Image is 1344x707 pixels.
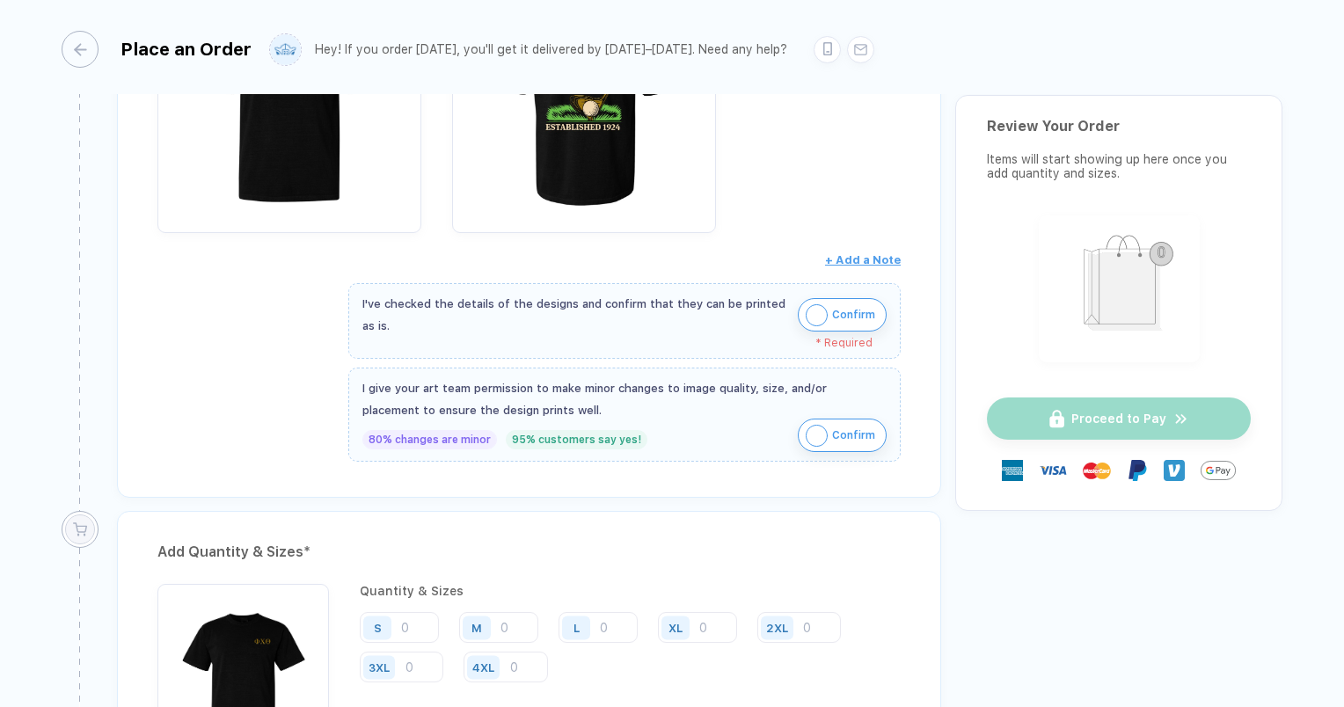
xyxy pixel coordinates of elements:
[362,293,789,337] div: I've checked the details of the designs and confirm that they can be printed as is.
[362,377,887,421] div: I give your art team permission to make minor changes to image quality, size, and/or placement to...
[1164,460,1185,481] img: Venmo
[825,246,901,274] button: + Add a Note
[832,301,875,329] span: Confirm
[1127,460,1148,481] img: Paypal
[362,430,497,449] div: 80% changes are minor
[987,118,1251,135] div: Review Your Order
[270,34,301,65] img: user profile
[506,430,647,449] div: 95% customers say yes!
[766,621,788,634] div: 2XL
[798,419,887,452] button: iconConfirm
[157,538,901,566] div: Add Quantity & Sizes
[472,660,494,674] div: 4XL
[1083,456,1111,485] img: master-card
[825,253,901,266] span: + Add a Note
[832,421,875,449] span: Confirm
[798,298,887,332] button: iconConfirm
[806,425,828,447] img: icon
[121,39,252,60] div: Place an Order
[1039,456,1067,485] img: visa
[1047,223,1192,351] img: shopping_bag.png
[1201,453,1236,488] img: GPay
[806,304,828,326] img: icon
[315,42,787,57] div: Hey! If you order [DATE], you'll get it delivered by [DATE]–[DATE]. Need any help?
[360,584,901,598] div: Quantity & Sizes
[573,621,580,634] div: L
[362,337,873,349] div: * Required
[471,621,482,634] div: M
[987,152,1251,180] div: Items will start showing up here once you add quantity and sizes.
[374,621,382,634] div: S
[668,621,683,634] div: XL
[369,660,390,674] div: 3XL
[1002,460,1023,481] img: express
